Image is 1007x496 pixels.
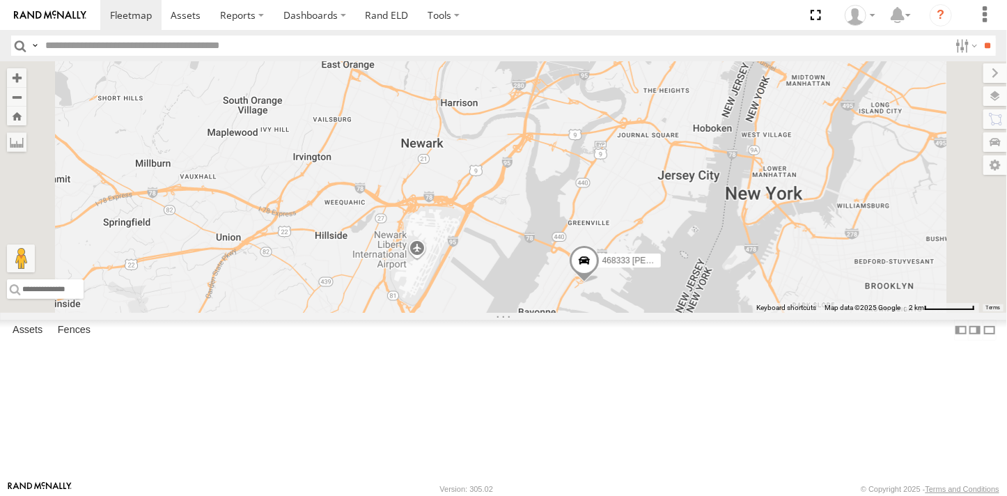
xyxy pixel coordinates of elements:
a: Visit our Website [8,482,72,496]
div: © Copyright 2025 - [861,485,999,493]
button: Zoom Home [7,107,26,125]
div: Dale Gerhard [840,5,880,26]
button: Keyboard shortcuts [756,303,816,313]
label: Assets [6,320,49,340]
label: Search Query [29,36,40,56]
button: Map Scale: 2 km per 69 pixels [905,303,979,313]
label: Map Settings [983,155,1007,175]
a: Terms [986,305,1001,311]
label: Hide Summary Table [983,320,997,340]
label: Measure [7,132,26,152]
label: Dock Summary Table to the Right [968,320,982,340]
img: rand-logo.svg [14,10,86,20]
label: Dock Summary Table to the Left [954,320,968,340]
a: Terms and Conditions [926,485,999,493]
button: Zoom in [7,68,26,87]
button: Drag Pegman onto the map to open Street View [7,245,35,272]
span: 468333 [PERSON_NAME] [602,256,701,265]
span: Map data ©2025 Google [825,304,900,311]
label: Search Filter Options [950,36,980,56]
span: 2 km [909,304,924,311]
label: Fences [51,320,97,340]
div: Version: 305.02 [440,485,493,493]
button: Zoom out [7,87,26,107]
i: ? [930,4,952,26]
